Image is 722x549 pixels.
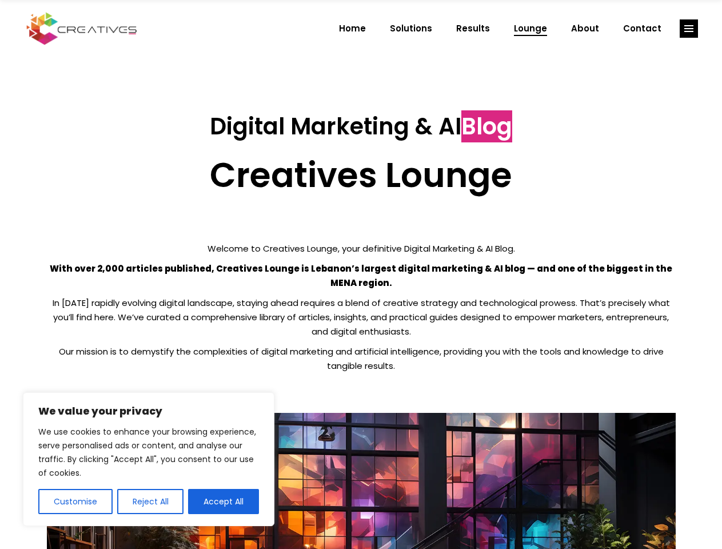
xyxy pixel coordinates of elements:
[327,14,378,43] a: Home
[339,14,366,43] span: Home
[378,14,444,43] a: Solutions
[390,14,432,43] span: Solutions
[623,14,661,43] span: Contact
[461,110,512,142] span: Blog
[47,241,676,256] p: Welcome to Creatives Lounge, your definitive Digital Marketing & AI Blog.
[38,404,259,418] p: We value your privacy
[38,489,113,514] button: Customise
[559,14,611,43] a: About
[47,296,676,339] p: In [DATE] rapidly evolving digital landscape, staying ahead requires a blend of creative strategy...
[117,489,184,514] button: Reject All
[502,14,559,43] a: Lounge
[47,344,676,373] p: Our mission is to demystify the complexities of digital marketing and artificial intelligence, pr...
[23,392,274,526] div: We value your privacy
[50,262,672,289] strong: With over 2,000 articles published, Creatives Lounge is Lebanon’s largest digital marketing & AI ...
[444,14,502,43] a: Results
[514,14,547,43] span: Lounge
[47,154,676,196] h2: Creatives Lounge
[24,11,139,46] img: Creatives
[188,489,259,514] button: Accept All
[47,113,676,140] h3: Digital Marketing & AI
[611,14,673,43] a: Contact
[38,425,259,480] p: We use cookies to enhance your browsing experience, serve personalised ads or content, and analys...
[456,14,490,43] span: Results
[680,19,698,38] a: link
[571,14,599,43] span: About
